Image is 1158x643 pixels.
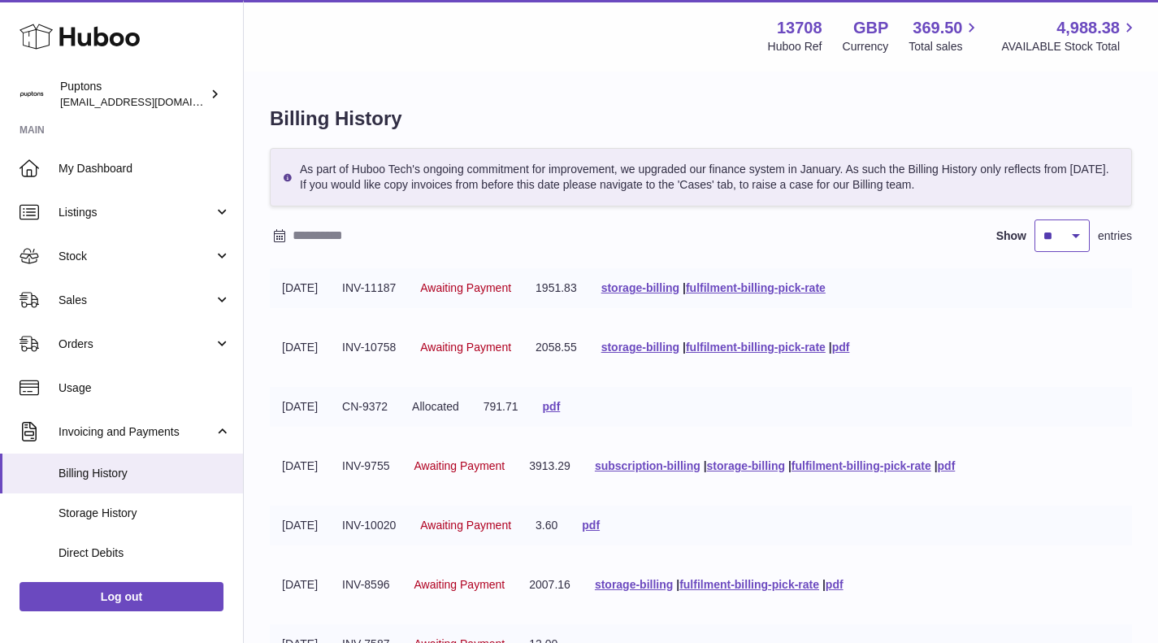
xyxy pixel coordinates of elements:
[777,17,822,39] strong: 13708
[270,328,330,367] td: [DATE]
[59,545,231,561] span: Direct Debits
[420,341,511,354] span: Awaiting Payment
[909,39,981,54] span: Total sales
[679,578,819,591] a: fulfilment-billing-pick-rate
[414,578,505,591] span: Awaiting Payment
[1056,17,1120,39] span: 4,988.38
[938,459,956,472] a: pdf
[59,249,214,264] span: Stock
[1098,228,1132,244] span: entries
[788,459,792,472] span: |
[270,387,330,427] td: [DATE]
[1001,39,1138,54] span: AVAILABLE Stock Total
[330,446,401,486] td: INV-9755
[676,578,679,591] span: |
[829,341,832,354] span: |
[330,506,408,545] td: INV-10020
[792,459,931,472] a: fulfilment-billing-pick-rate
[412,400,459,413] span: Allocated
[330,565,401,605] td: INV-8596
[601,281,679,294] a: storage-billing
[1001,17,1138,54] a: 4,988.38 AVAILABLE Stock Total
[59,293,214,308] span: Sales
[20,82,44,106] img: hello@puptons.com
[832,341,850,354] a: pdf
[822,578,826,591] span: |
[595,459,700,472] a: subscription-billing
[582,519,600,532] a: pdf
[471,387,531,427] td: 791.71
[707,459,785,472] a: storage-billing
[686,281,826,294] a: fulfilment-billing-pick-rate
[59,337,214,352] span: Orders
[523,328,589,367] td: 2058.55
[60,95,239,108] span: [EMAIL_ADDRESS][DOMAIN_NAME]
[523,506,570,545] td: 3.60
[517,565,583,605] td: 2007.16
[330,387,400,427] td: CN-9372
[704,459,707,472] span: |
[913,17,962,39] span: 369.50
[523,268,589,308] td: 1951.83
[420,281,511,294] span: Awaiting Payment
[601,341,679,354] a: storage-billing
[270,446,330,486] td: [DATE]
[330,268,408,308] td: INV-11187
[59,424,214,440] span: Invoicing and Payments
[59,161,231,176] span: My Dashboard
[768,39,822,54] div: Huboo Ref
[60,79,206,110] div: Puptons
[270,506,330,545] td: [DATE]
[683,281,686,294] span: |
[996,228,1026,244] label: Show
[59,205,214,220] span: Listings
[59,466,231,481] span: Billing History
[826,578,844,591] a: pdf
[853,17,888,39] strong: GBP
[686,341,826,354] a: fulfilment-billing-pick-rate
[935,459,938,472] span: |
[595,578,673,591] a: storage-billing
[270,148,1132,206] div: As part of Huboo Tech's ongoing commitment for improvement, we upgraded our finance system in Jan...
[270,565,330,605] td: [DATE]
[414,459,505,472] span: Awaiting Payment
[909,17,981,54] a: 369.50 Total sales
[20,582,223,611] a: Log out
[59,506,231,521] span: Storage History
[330,328,408,367] td: INV-10758
[683,341,686,354] span: |
[543,400,561,413] a: pdf
[270,268,330,308] td: [DATE]
[517,446,583,486] td: 3913.29
[420,519,511,532] span: Awaiting Payment
[843,39,889,54] div: Currency
[59,380,231,396] span: Usage
[270,106,1132,132] h1: Billing History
